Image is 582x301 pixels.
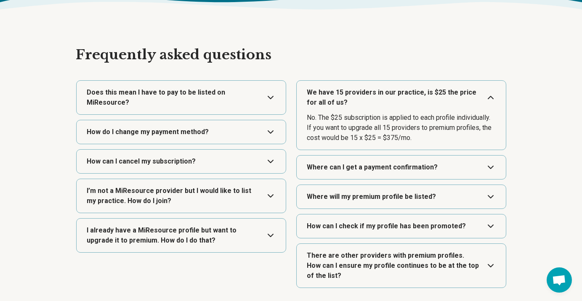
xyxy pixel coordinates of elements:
dt: How can I check if my profile has been promoted? [307,221,496,231]
button: Expand [80,179,282,213]
dt: Where will my premium profile be listed? [307,192,496,202]
button: Expand [300,214,502,238]
dt: Does this mean I have to pay to be listed on MiResource? [87,87,276,108]
dt: We have 15 providers in our practice, is $25 the price for all of us? [307,87,496,108]
dt: I’m not a MiResource provider but I would like to list my practice. How do I join? [87,186,276,206]
h2: Frequently asked questions [76,46,507,64]
div: Open chat [547,267,572,293]
button: Expand [80,150,282,173]
dt: I already have a MiResource profile but want to upgrade it to premium. How do I do that? [87,225,276,246]
dt: There are other providers with premium profiles. How can I ensure my profile continues to be at t... [307,251,496,281]
dt: Where can I get a payment confirmation? [307,162,496,172]
dd: No. The $25 subscription is applied to each profile individually. If you want to upgrade all 15 p... [307,113,496,143]
button: Expand [300,185,502,209]
button: Expand [300,156,502,179]
button: Expand [80,120,282,144]
button: Expand [80,219,282,252]
button: Expand [300,81,502,114]
button: Expand [300,244,502,288]
dt: How do I change my payment method? [87,127,276,137]
button: Expand [80,81,282,114]
dt: How can I cancel my subscription? [87,156,276,166]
